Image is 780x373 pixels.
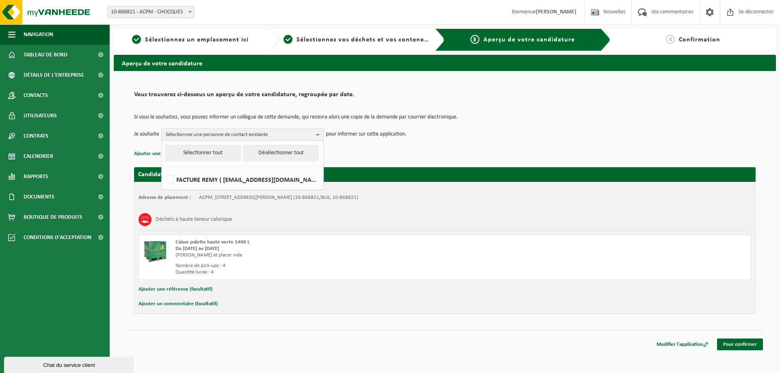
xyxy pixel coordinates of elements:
[135,37,139,43] font: 1
[326,131,407,137] font: pour informer sur cette application.
[199,195,358,200] font: ACPM, [STREET_ADDRESS][PERSON_NAME] (10-868821/BUS, 10-868821)
[603,9,625,15] font: Nouvelles
[473,37,477,43] font: 3
[161,128,324,140] button: Sélectionnez une personne de contact existante
[175,263,225,268] font: Nombre de pick-ups : 4
[175,246,219,251] font: Du [DATE] au [DATE]
[111,9,183,15] font: 10-868821 - ACPM - CHOCQUES
[4,355,136,373] iframe: widget de discussion
[118,35,263,45] a: 1Sélectionnez un emplacement ici
[122,60,202,67] font: Aperçu de votre candidature
[134,131,159,137] font: Je souhaite
[669,37,672,43] font: 4
[24,93,48,99] font: Contacts
[107,6,195,18] span: 10-868821 - ACPM - CHOCQUES
[297,37,434,43] font: Sélectionnez vos déchets et vos conteneurs
[651,9,693,15] font: Vos commentaires
[138,171,214,178] font: Candidature pour le [DATE]
[24,214,82,220] font: Boutique de produits
[156,216,232,222] font: Déchets à haute teneur calorique
[175,239,250,245] font: Caisse palette haute verte 1400 L
[286,37,290,43] font: 2
[650,339,715,350] a: Modifier l'application
[145,37,249,43] font: Sélectionnez un emplacement ici
[108,6,194,18] span: 10-868821 - ACPM - CHOCQUES
[139,299,218,309] button: Ajouter un commentaire (facultatif)
[175,270,214,275] font: Quantité livrée : 4
[183,150,223,156] font: Sélectionner tout
[24,153,53,160] font: Calendrier
[24,133,48,139] font: Contrats
[24,194,54,200] font: Documents
[165,145,240,161] button: Sélectionner tout
[536,9,576,15] font: [PERSON_NAME]
[24,32,53,38] font: Navigation
[243,145,318,161] button: Désélectionner tout
[656,342,703,347] font: Modifier l'application
[24,235,91,241] font: Conditions d'acceptation
[739,9,774,15] font: Se déconnecter
[139,195,191,200] font: Adresse de placement :
[166,132,268,137] font: Sélectionnez une personne de contact existante
[24,113,57,119] font: Utilisateurs
[24,52,67,58] font: Tableau de bord
[139,284,212,295] button: Ajouter une référence (facultatif)
[134,91,354,98] font: Vous trouverez ci-dessous un aperçu de votre candidature, regroupée par date.
[24,174,48,180] font: Rapports
[512,9,536,15] font: Bienvenue
[483,37,575,43] font: Aperçu de votre candidature
[175,252,242,258] font: [PERSON_NAME] et placer vide
[717,339,763,350] a: Pour confirmer
[139,301,218,306] font: Ajouter un commentaire (facultatif)
[143,239,167,263] img: PB-HB-1400-HPE-GN-01.png
[134,149,208,159] button: Ajouter une référence (facultatif)
[134,114,458,120] font: Si vous le souhaitez, vous pouvez informer un collègue de cette demande, qui recevra alors une co...
[284,35,429,45] a: 2Sélectionnez vos déchets et vos conteneurs
[134,151,208,156] font: Ajouter une référence (facultatif)
[176,177,326,183] font: FACTURE REMY ( [EMAIL_ADDRESS][DOMAIN_NAME] )
[723,342,757,347] font: Pour confirmer
[258,150,304,156] font: Désélectionner tout
[139,287,212,292] font: Ajouter une référence (facultatif)
[24,72,84,78] font: Détails de l'entreprise
[679,37,720,43] font: Confirmation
